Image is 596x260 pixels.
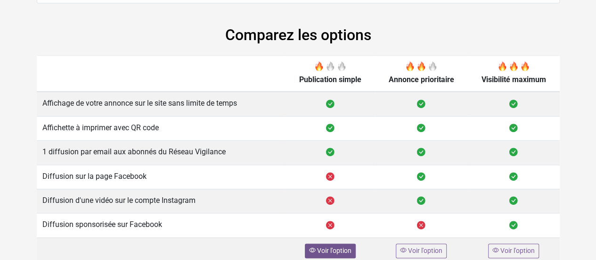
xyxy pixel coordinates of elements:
td: Diffusion sponsorisée sur Facebook [37,213,286,237]
td: Diffusion d'une vidéo sur le compte Instagram [37,189,286,213]
td: 1 diffusion par email aux abonnés du Réseau Vigilance [37,141,286,165]
h2: Comparez les options [37,26,560,44]
span: Voir l'option [500,247,535,254]
td: Affichage de votre annonce sur le site sans limite de temps [37,92,286,116]
td: Affichette à imprimer avec QR code [37,116,286,140]
span: Annonce prioritaire [388,75,454,84]
span: Voir l'option [317,247,351,254]
span: Publication simple [299,75,361,84]
span: Visibilité maximum [482,75,546,84]
td: Diffusion sur la page Facebook [37,165,286,189]
span: Voir l'option [408,247,442,254]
